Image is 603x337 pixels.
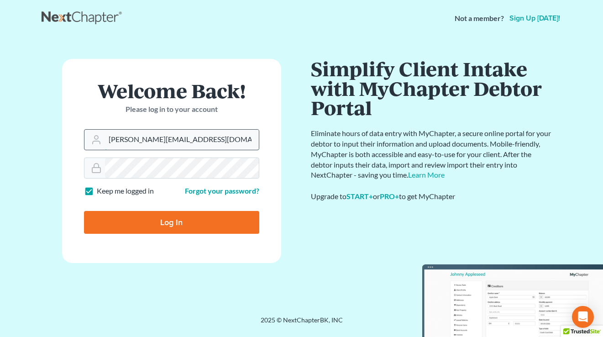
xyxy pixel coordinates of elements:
[84,211,259,234] input: Log In
[84,81,259,100] h1: Welcome Back!
[311,59,553,117] h1: Simplify Client Intake with MyChapter Debtor Portal
[185,186,259,195] a: Forgot your password?
[508,15,562,22] a: Sign up [DATE]!
[105,130,259,150] input: Email Address
[455,13,504,24] strong: Not a member?
[311,128,553,180] p: Eliminate hours of data entry with MyChapter, a secure online portal for your debtor to input the...
[42,316,562,332] div: 2025 © NextChapterBK, INC
[97,186,154,196] label: Keep me logged in
[572,306,594,328] div: Open Intercom Messenger
[84,104,259,115] p: Please log in to your account
[380,192,399,200] a: PRO+
[408,170,445,179] a: Learn More
[311,191,553,202] div: Upgrade to or to get MyChapter
[346,192,373,200] a: START+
